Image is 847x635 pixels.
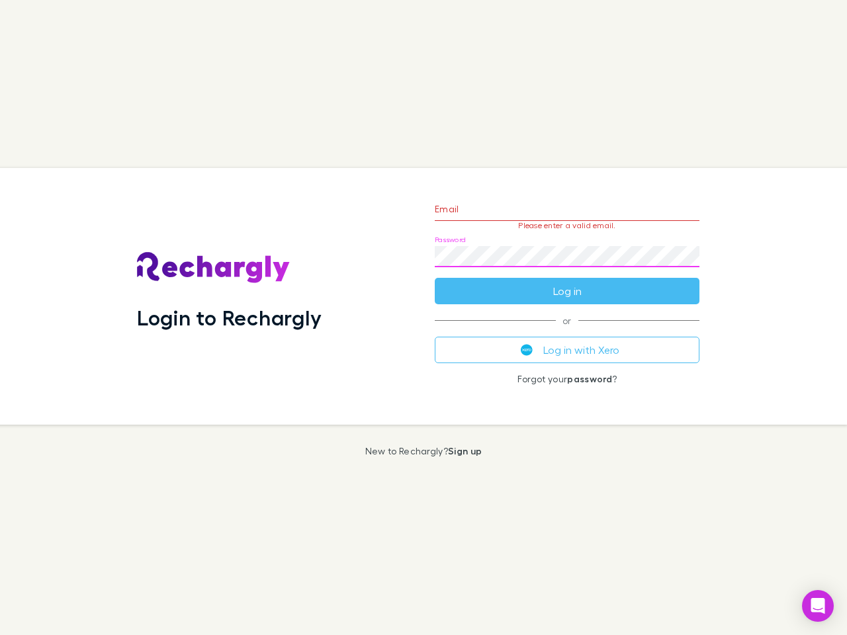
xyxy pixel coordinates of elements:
[435,235,466,245] label: Password
[435,320,699,321] span: or
[435,337,699,363] button: Log in with Xero
[448,445,482,456] a: Sign up
[521,344,533,356] img: Xero's logo
[802,590,834,622] div: Open Intercom Messenger
[435,374,699,384] p: Forgot your ?
[567,373,612,384] a: password
[137,305,322,330] h1: Login to Rechargly
[365,446,482,456] p: New to Rechargly?
[435,221,699,230] p: Please enter a valid email.
[137,252,290,284] img: Rechargly's Logo
[435,278,699,304] button: Log in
